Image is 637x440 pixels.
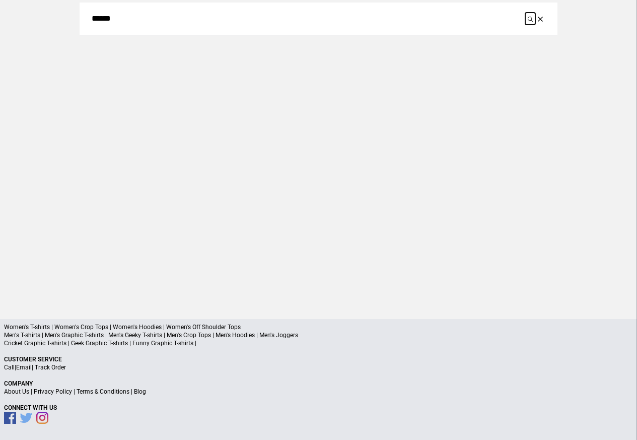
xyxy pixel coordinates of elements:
a: About Us [4,388,29,395]
a: Blog [134,388,146,395]
p: Company [4,380,633,388]
p: Connect With Us [4,404,633,412]
p: Customer Service [4,355,633,363]
p: Cricket Graphic T-shirts | Geek Graphic T-shirts | Funny Graphic T-shirts | [4,339,633,347]
p: Men's T-shirts | Men's Graphic T-shirts | Men's Geeky T-shirts | Men's Crop Tops | Men's Hoodies ... [4,331,633,339]
button: Clear the search query. [535,13,545,25]
p: | | [4,363,633,371]
a: Track Order [35,364,66,371]
button: Submit your search query. [525,13,535,25]
a: Call [4,364,15,371]
a: Terms & Conditions [77,388,129,395]
p: Women's T-shirts | Women's Crop Tops | Women's Hoodies | Women's Off Shoulder Tops [4,323,633,331]
a: Email [16,364,32,371]
p: | | | [4,388,633,396]
a: Privacy Policy [34,388,72,395]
